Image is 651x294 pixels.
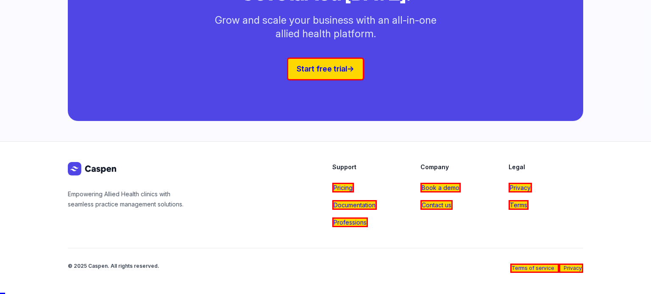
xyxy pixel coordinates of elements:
[332,162,407,172] h3: Support
[559,264,583,273] a: Privacy
[297,64,354,73] span: Start free trial
[287,58,364,80] a: Start free trial
[332,200,377,210] a: Documentation
[203,14,448,41] p: Grow and scale your business with an all-in-one allied health platform.
[509,162,583,172] h3: Legal
[420,183,461,192] a: Book a demo
[332,217,368,227] a: Professions
[68,189,186,209] p: Empowering Allied Health clinics with seamless practice management solutions.
[509,200,529,210] a: Terms
[420,200,453,210] a: Contact us
[332,183,354,192] a: Pricing
[420,162,495,172] h3: Company
[347,64,354,73] span: →
[68,262,510,273] p: © 2025 Caspen. All rights reserved.
[509,183,532,192] a: Privacy
[510,264,559,273] a: Terms of service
